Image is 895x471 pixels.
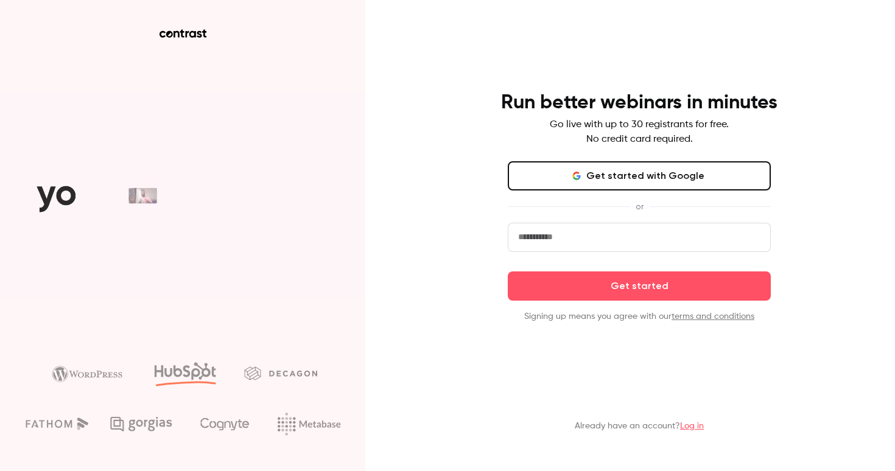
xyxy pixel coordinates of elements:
a: terms and conditions [672,312,754,321]
p: Already have an account? [575,420,704,432]
button: Get started with Google [508,161,771,190]
h4: Run better webinars in minutes [501,91,777,115]
a: Log in [680,422,704,430]
button: Get started [508,271,771,301]
p: Signing up means you agree with our [508,310,771,323]
span: or [630,200,650,213]
p: Go live with up to 30 registrants for free. No credit card required. [550,117,729,147]
img: decagon [244,366,317,380]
